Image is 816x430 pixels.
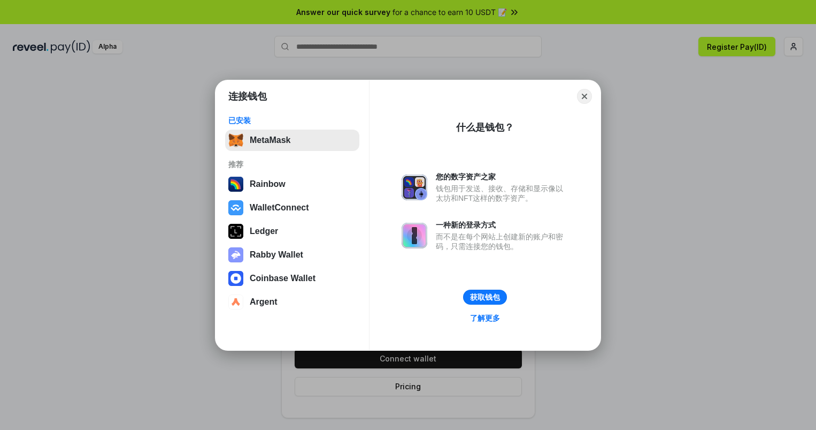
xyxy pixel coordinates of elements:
div: 而不是在每个网站上创建新的账户和密码，只需连接您的钱包。 [436,232,568,251]
img: svg+xml,%3Csvg%20width%3D%2228%22%20height%3D%2228%22%20viewBox%3D%220%200%2028%2028%22%20fill%3D... [228,295,243,310]
button: Argent [225,291,359,313]
div: Argent [250,297,278,307]
img: svg+xml,%3Csvg%20xmlns%3D%22http%3A%2F%2Fwww.w3.org%2F2000%2Fsvg%22%20fill%3D%22none%22%20viewBox... [402,175,427,200]
div: 已安装 [228,116,356,125]
div: Rabby Wallet [250,250,303,260]
button: 获取钱包 [463,290,507,305]
button: Ledger [225,221,359,242]
div: 一种新的登录方式 [436,220,568,230]
h1: 连接钱包 [228,90,267,103]
button: WalletConnect [225,197,359,218]
button: Coinbase Wallet [225,268,359,289]
div: Rainbow [250,179,286,189]
div: 什么是钱包？ [456,121,514,134]
img: svg+xml,%3Csvg%20xmlns%3D%22http%3A%2F%2Fwww.w3.org%2F2000%2Fsvg%22%20width%3D%2228%22%20height%3... [228,224,243,239]
div: 推荐 [228,160,356,169]
img: svg+xml,%3Csvg%20width%3D%2228%22%20height%3D%2228%22%20viewBox%3D%220%200%2028%2028%22%20fill%3D... [228,200,243,215]
div: 钱包用于发送、接收、存储和显示像以太坊和NFT这样的数字资产。 [436,184,568,203]
div: MetaMask [250,135,290,145]
div: 了解更多 [470,313,500,323]
div: Coinbase Wallet [250,274,315,283]
button: Rabby Wallet [225,244,359,266]
div: WalletConnect [250,203,309,213]
div: Ledger [250,227,278,236]
div: 获取钱包 [470,292,500,302]
div: 您的数字资产之家 [436,172,568,182]
a: 了解更多 [464,311,506,325]
img: svg+xml,%3Csvg%20fill%3D%22none%22%20height%3D%2233%22%20viewBox%3D%220%200%2035%2033%22%20width%... [228,133,243,148]
img: svg+xml,%3Csvg%20width%3D%2228%22%20height%3D%2228%22%20viewBox%3D%220%200%2028%2028%22%20fill%3D... [228,271,243,286]
button: Rainbow [225,173,359,195]
img: svg+xml,%3Csvg%20xmlns%3D%22http%3A%2F%2Fwww.w3.org%2F2000%2Fsvg%22%20fill%3D%22none%22%20viewBox... [402,223,427,248]
button: MetaMask [225,130,359,151]
button: Close [577,89,592,104]
img: svg+xml,%3Csvg%20xmlns%3D%22http%3A%2F%2Fwww.w3.org%2F2000%2Fsvg%22%20fill%3D%22none%22%20viewBox... [228,247,243,262]
img: svg+xml,%3Csvg%20width%3D%22120%22%20height%3D%22120%22%20viewBox%3D%220%200%20120%20120%22%20fil... [228,177,243,192]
